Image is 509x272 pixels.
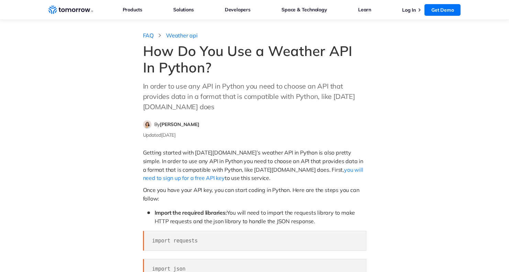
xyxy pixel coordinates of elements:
[48,5,93,15] a: Home link
[143,186,361,202] span: Once you have your API key, you can start coding in Python. Here are the steps you can follow:
[424,4,461,16] a: Get Demo
[358,5,371,14] a: Learn
[173,5,193,14] a: Solutions
[160,121,199,127] span: [PERSON_NAME]
[225,174,270,181] span: to use this service.
[143,121,151,128] img: Ruth Favela writer profile photo
[123,5,142,14] a: Products
[152,266,186,272] span: import json
[143,81,366,112] p: In order to use any API in Python you need to choose an API that provides data in a format that i...
[155,209,227,216] span: Import the required libraries:
[143,30,366,39] nav: breadcrumb
[143,149,365,173] span: Getting started with [DATE][DOMAIN_NAME]’s weather API in Python is also pretty simple. In order ...
[155,209,356,225] span: You will need to import the requests library to make HTTP requests and the json library to handle...
[154,121,199,127] span: By
[143,43,366,76] h1: How Do You Use a Weather API In Python?
[402,7,416,13] a: Log In
[225,5,251,14] a: Developers
[143,32,154,39] a: FAQ
[281,5,327,14] a: Space & Technology
[152,238,198,244] span: import requests
[166,32,198,39] a: Weather api
[143,132,176,138] span: Updated [DATE]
